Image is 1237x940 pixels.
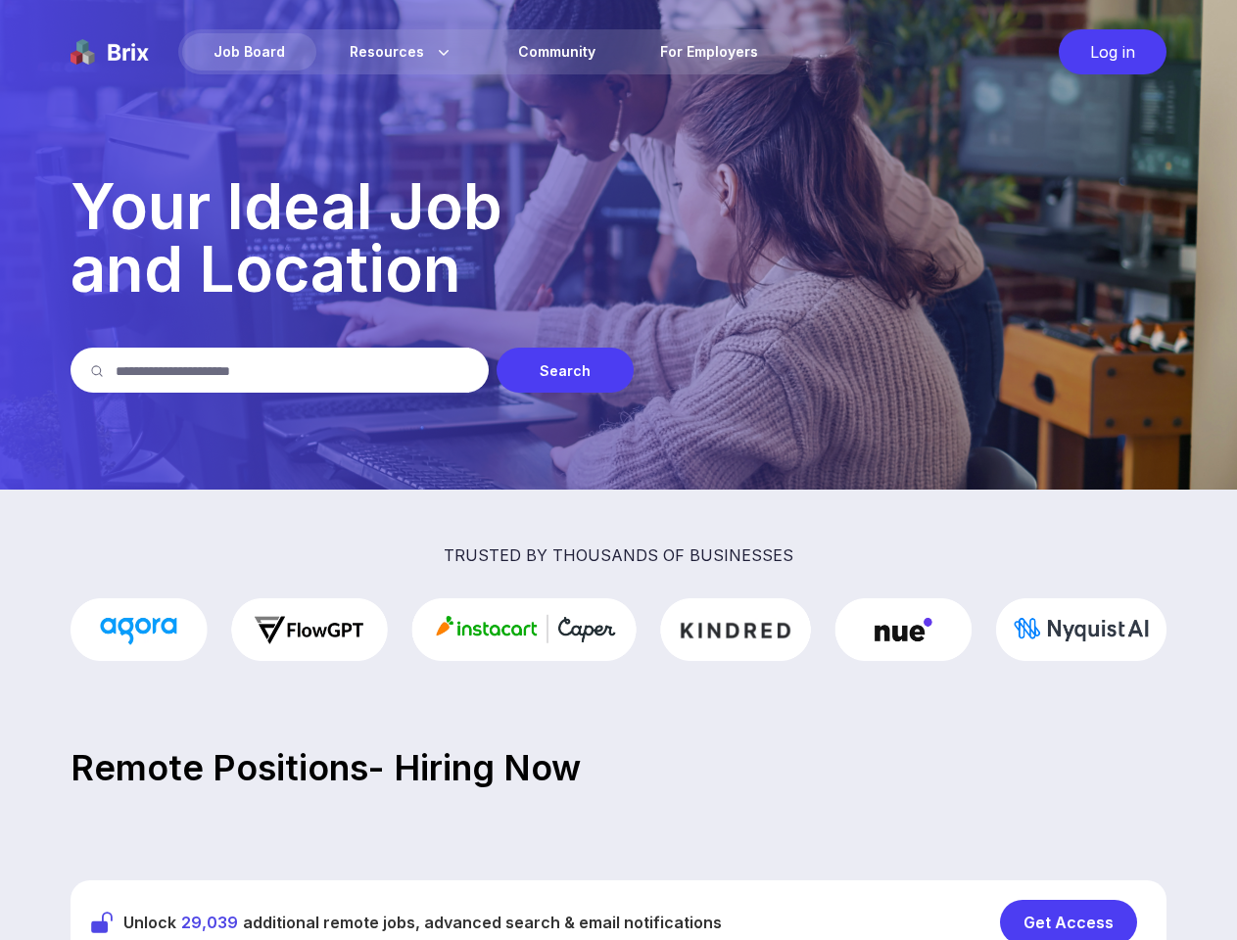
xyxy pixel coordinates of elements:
[1059,29,1166,74] div: Log in
[123,911,722,934] span: Unlock additional remote jobs, advanced search & email notifications
[181,913,238,932] span: 29,039
[629,33,789,70] a: For Employers
[497,348,634,393] div: Search
[1049,29,1166,74] a: Log in
[182,33,316,70] div: Job Board
[318,33,485,70] div: Resources
[487,33,627,70] a: Community
[71,175,1166,301] p: Your Ideal Job and Location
